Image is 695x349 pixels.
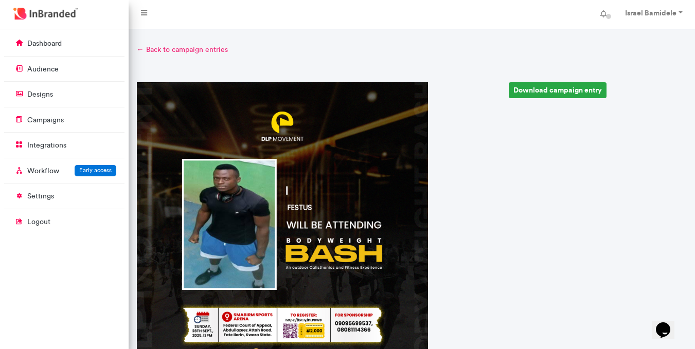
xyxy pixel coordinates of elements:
[4,186,124,206] a: settings
[79,167,112,174] span: Early access
[4,110,124,130] a: campaigns
[27,140,66,151] p: integrations
[27,89,53,100] p: designs
[11,5,80,22] img: InBranded Logo
[4,59,124,79] a: audience
[4,33,124,53] a: dashboard
[137,45,687,55] a: ← Back to campaign entries
[27,191,54,201] p: settings
[27,217,50,227] p: logout
[615,4,691,25] a: Israel Bamidele
[27,64,59,75] p: audience
[4,135,124,155] a: integrations
[4,161,124,180] a: WorkflowEarly access
[652,308,685,339] iframe: chat widget
[4,84,124,104] a: designs
[509,82,607,98] a: Download campaign entry
[27,115,64,125] p: campaigns
[625,8,676,17] strong: Israel Bamidele
[27,39,62,49] p: dashboard
[27,166,59,176] p: Workflow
